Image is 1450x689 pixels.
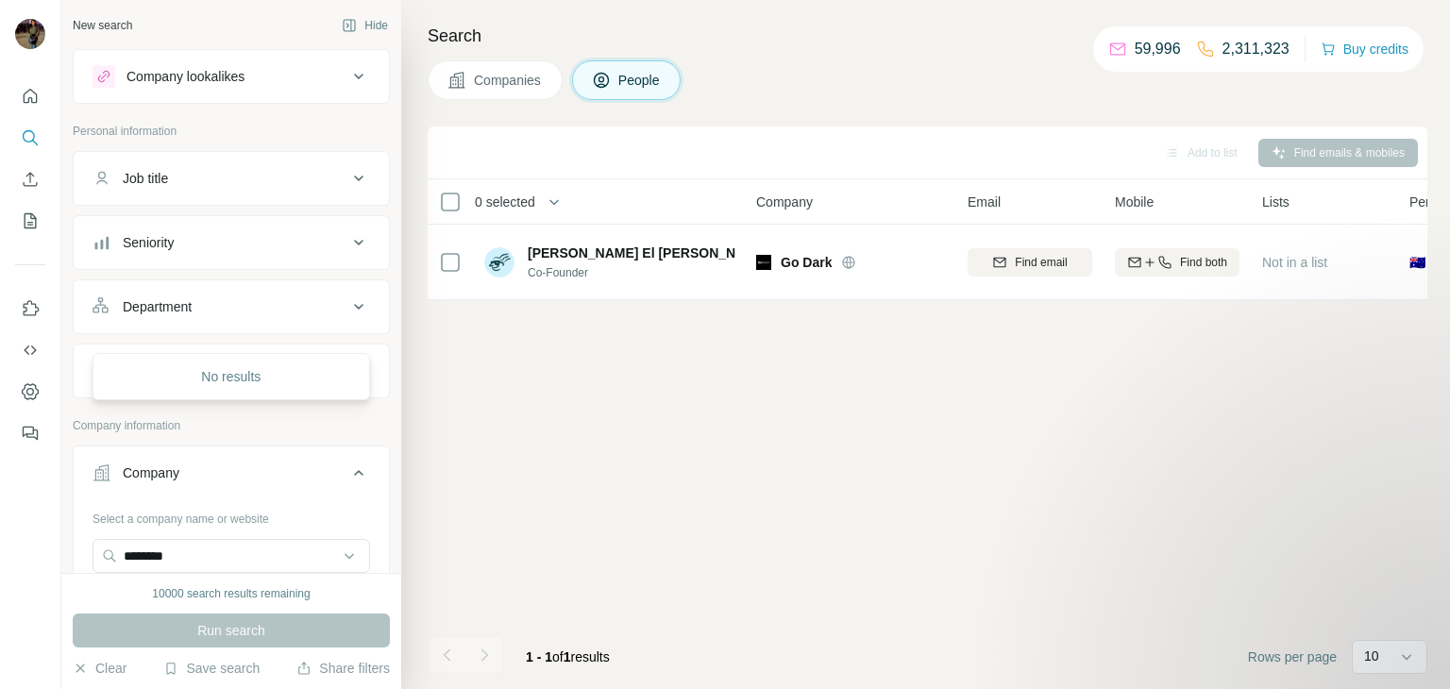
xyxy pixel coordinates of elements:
button: Seniority [74,220,389,265]
button: Search [15,121,45,155]
button: Department [74,284,389,329]
button: Enrich CSV [15,162,45,196]
button: Use Surfe API [15,333,45,367]
span: 0 selected [475,193,535,211]
button: Feedback [15,416,45,450]
span: 1 [564,649,571,664]
div: Department [123,297,192,316]
div: 10000 search results remaining [152,585,310,602]
img: Avatar [484,247,514,277]
p: Personal information [73,123,390,140]
span: Company [756,193,813,211]
div: New search [73,17,132,34]
p: Company information [73,417,390,434]
iframe: Intercom live chat [1386,625,1431,670]
span: Find both [1180,254,1227,271]
div: Company lookalikes [126,67,244,86]
button: Hide [329,11,401,40]
button: Personal location [74,348,389,394]
button: Find email [968,248,1092,277]
span: 🇦🇺 [1409,253,1425,272]
span: results [526,649,610,664]
button: Buy credits [1321,36,1408,62]
div: Job title [123,169,168,188]
button: Company [74,450,389,503]
span: People [618,71,662,90]
button: My lists [15,204,45,238]
div: Company [123,463,179,482]
p: 59,996 [1135,38,1181,60]
div: No results [97,358,365,395]
img: Logo of Go Dark [756,255,771,270]
span: Email [968,193,1001,211]
button: Use Surfe on LinkedIn [15,292,45,326]
img: Avatar [15,19,45,49]
span: Co-Founder [528,264,735,281]
span: Companies [474,71,543,90]
span: Go Dark [781,253,832,272]
p: 10 [1364,647,1379,665]
span: Mobile [1115,193,1154,211]
span: Not in a list [1262,255,1327,270]
button: Company lookalikes [74,54,389,99]
div: Seniority [123,233,174,252]
span: Find email [1015,254,1067,271]
button: Job title [74,156,389,201]
button: Dashboard [15,375,45,409]
span: [PERSON_NAME] El [PERSON_NAME] [528,244,769,262]
span: of [552,649,564,664]
div: Select a company name or website [93,503,370,528]
button: Quick start [15,79,45,113]
button: Clear [73,659,126,678]
button: Find both [1115,248,1239,277]
p: 2,311,323 [1222,38,1290,60]
span: Lists [1262,193,1290,211]
span: 1 - 1 [526,649,552,664]
h4: Search [428,23,1427,49]
button: Save search [163,659,260,678]
span: Rows per page [1248,647,1337,666]
button: Share filters [296,659,390,678]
